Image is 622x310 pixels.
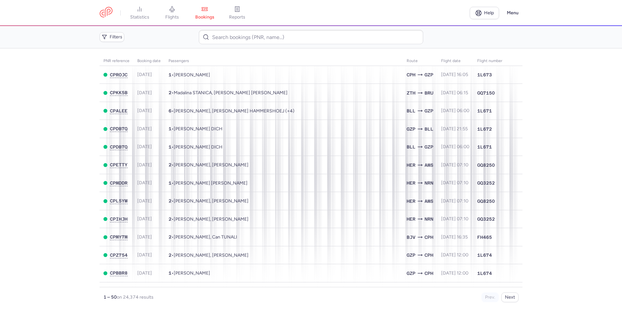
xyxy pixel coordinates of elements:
[156,6,188,20] a: flights
[441,252,468,258] span: [DATE] 12:00
[441,234,468,240] span: [DATE] 16:35
[169,198,171,203] span: 2
[110,270,128,276] button: CPBBR8
[477,126,492,132] span: 1L672
[425,270,433,277] span: CPH
[137,270,152,276] span: [DATE]
[425,179,433,187] span: NRN
[441,144,469,149] span: [DATE] 06:00
[407,234,415,241] span: BJV
[169,216,171,222] span: 2
[110,162,128,168] button: CPETTY
[123,6,156,20] a: statistics
[441,126,468,132] span: [DATE] 21:55
[174,72,210,78] span: Bjarne KRISTENSEN
[441,270,468,276] span: [DATE] 12:00
[195,14,214,20] span: bookings
[425,252,433,259] span: CPH
[477,144,492,150] span: 1L671
[174,90,288,96] span: Madalina STANICA, Faur CLAUDIA NICOLETA
[425,161,433,169] span: AMS
[477,270,492,277] span: 1L674
[169,126,223,132] span: •
[169,90,288,96] span: •
[174,126,223,132] span: Kirsten DICH
[407,161,415,169] span: HER
[407,89,415,97] span: ZTH
[501,292,519,302] button: Next
[110,198,128,204] button: CPL5YW
[103,294,117,300] strong: 1 – 50
[137,198,152,204] span: [DATE]
[174,270,210,276] span: Soeren CLAUSEN
[169,252,249,258] span: •
[441,108,469,113] span: [DATE] 06:00
[169,72,171,77] span: 1
[481,292,499,302] button: Prev.
[425,71,433,78] span: GZP
[137,180,152,186] span: [DATE]
[477,198,495,204] span: GQ8250
[110,90,128,96] button: CPKK5B
[100,56,133,66] th: PNR reference
[425,125,433,133] span: BLL
[477,108,492,114] span: 1L671
[403,56,437,66] th: Route
[477,71,492,78] span: 1L673
[169,252,171,258] span: 2
[441,180,468,186] span: [DATE] 07:10
[100,7,113,19] a: CitizenPlane red outlined logo
[137,216,152,222] span: [DATE]
[169,180,171,186] span: 1
[130,14,149,20] span: statistics
[133,56,165,66] th: Booking date
[174,234,237,240] span: Ebru TUNAL SIMONSEN, Can TUNALI
[110,180,128,186] button: CPMDDR
[199,30,423,44] input: Search bookings (PNR, name...)
[110,108,128,113] span: CPALEE
[473,56,506,66] th: Flight number
[165,56,403,66] th: Passengers
[477,162,495,168] span: GQ8250
[110,144,128,150] button: CPDB7Q
[110,108,128,114] button: CPALEE
[137,144,152,149] span: [DATE]
[110,72,128,77] span: CPROJC
[169,162,171,167] span: 2
[470,7,499,19] a: Help
[110,252,128,258] button: CPZ754
[169,72,210,78] span: •
[110,216,128,222] button: CPIHJH
[169,144,223,150] span: •
[169,234,171,239] span: 2
[169,108,294,114] span: •
[441,90,468,96] span: [DATE] 06:15
[188,6,221,20] a: bookings
[229,14,245,20] span: reports
[477,252,492,258] span: 1L674
[169,180,248,186] span: •
[110,162,128,167] span: CPETTY
[137,252,152,258] span: [DATE]
[407,252,415,259] span: GZP
[137,108,152,113] span: [DATE]
[425,234,433,241] span: CPH
[110,198,128,203] span: CPL5YW
[110,90,128,95] span: CPKK5B
[174,252,249,258] span: Morten ROEHMER, Sabina ROEHMER
[169,198,249,204] span: •
[425,143,433,150] span: GZP
[174,198,249,204] span: Erwin BAIER, Brenda ROUWET
[169,108,171,113] span: 6
[407,270,415,277] span: GZP
[165,14,179,20] span: flights
[407,143,415,150] span: BLL
[477,180,495,186] span: GQ3252
[169,126,171,131] span: 1
[137,162,152,168] span: [DATE]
